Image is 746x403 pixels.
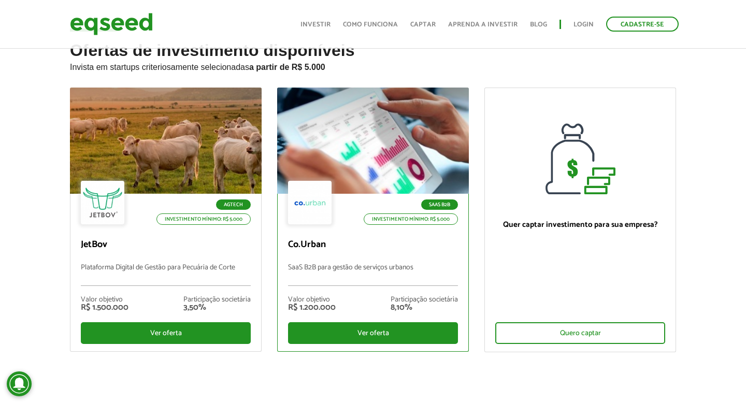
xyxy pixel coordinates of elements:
a: Quer captar investimento para sua empresa? Quero captar [484,88,676,352]
div: R$ 1.500.000 [81,304,128,312]
a: Agtech Investimento mínimo: R$ 5.000 JetBov Plataforma Digital de Gestão para Pecuária de Corte V... [70,88,262,352]
a: SaaS B2B Investimento mínimo: R$ 5.000 Co.Urban SaaS B2B para gestão de serviços urbanos Valor ob... [277,88,469,352]
p: Plataforma Digital de Gestão para Pecuária de Corte [81,264,251,286]
a: Captar [410,21,436,28]
p: SaaS B2B [421,199,458,210]
p: Investimento mínimo: R$ 5.000 [156,213,251,225]
div: 8,10% [391,304,458,312]
div: 3,50% [183,304,251,312]
h2: Ofertas de investimento disponíveis [70,41,676,88]
div: Quero captar [495,322,665,344]
a: Investir [300,21,331,28]
a: Aprenda a investir [448,21,518,28]
p: JetBov [81,239,251,251]
img: EqSeed [70,10,153,38]
a: Login [573,21,594,28]
p: Agtech [216,199,251,210]
p: Quer captar investimento para sua empresa? [495,220,665,229]
div: Participação societária [391,296,458,304]
p: Invista em startups criteriosamente selecionadas [70,60,676,72]
div: Participação societária [183,296,251,304]
div: Ver oferta [81,322,251,344]
strong: a partir de R$ 5.000 [249,63,325,71]
div: Valor objetivo [81,296,128,304]
p: Investimento mínimo: R$ 5.000 [364,213,458,225]
div: R$ 1.200.000 [288,304,336,312]
a: Blog [530,21,547,28]
div: Valor objetivo [288,296,336,304]
a: Cadastre-se [606,17,679,32]
div: Ver oferta [288,322,458,344]
p: Co.Urban [288,239,458,251]
a: Como funciona [343,21,398,28]
p: SaaS B2B para gestão de serviços urbanos [288,264,458,286]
